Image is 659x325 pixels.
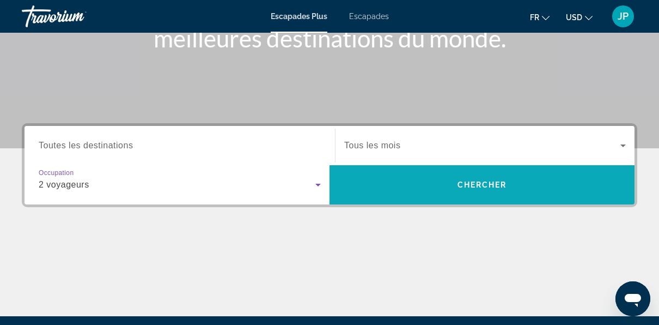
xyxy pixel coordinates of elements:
[25,126,634,204] div: Widget de recherche
[22,2,131,31] a: Travorium
[530,9,550,25] button: Changer la langue
[329,165,634,204] button: Chercher
[457,180,507,189] span: Chercher
[609,5,637,28] button: Menu utilisateur
[39,180,89,189] span: 2 voyageurs
[618,11,629,22] span: JP
[271,12,327,21] a: Escapades Plus
[344,141,400,150] span: Tous les mois
[566,13,582,22] span: USD
[566,9,593,25] button: Changer de devise
[39,170,74,177] span: Occupation
[349,12,389,21] a: Escapades
[39,141,133,150] span: Toutes les destinations
[615,281,650,316] iframe: Bouton de lancement de la fenêtre de messagerie
[530,13,539,22] span: Fr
